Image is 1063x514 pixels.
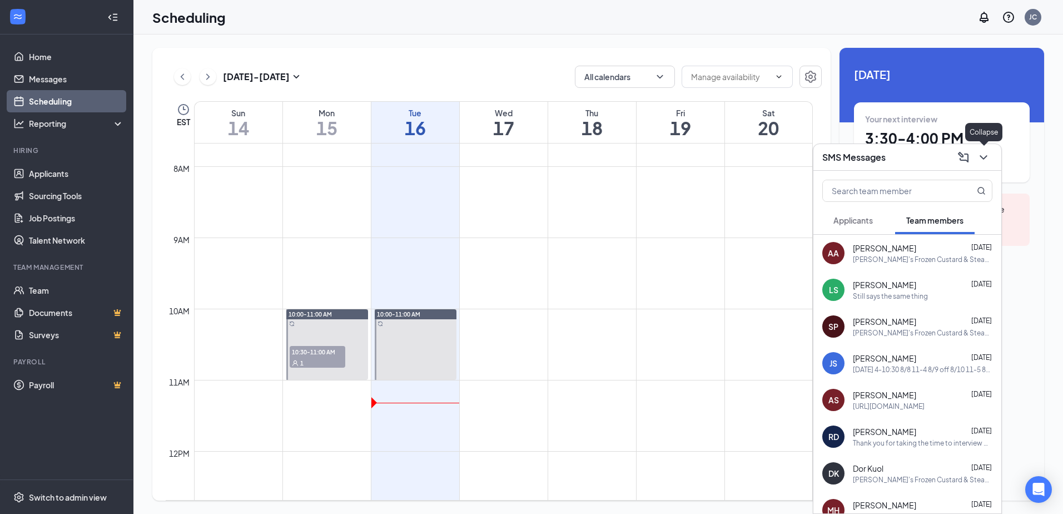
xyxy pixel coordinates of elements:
div: Wed [460,107,548,118]
a: September 14, 2025 [195,102,282,143]
span: [PERSON_NAME] [853,353,916,364]
a: September 18, 2025 [548,102,636,143]
svg: QuestionInfo [1002,11,1015,24]
div: Sun [195,107,282,118]
svg: ChevronDown [977,151,990,164]
span: EST [177,116,190,127]
a: Job Postings [29,207,124,229]
h1: 18 [548,118,636,137]
span: 1 [300,359,304,367]
div: Thank you for taking the time to interview with M&M Custard, LLC. At this time we will not be mov... [853,438,992,448]
h1: 3:30 - 4:00 PM [865,129,1019,148]
svg: Analysis [13,118,24,129]
button: All calendarsChevronDown [575,66,675,88]
svg: Settings [13,492,24,503]
div: Switch to admin view [29,492,107,503]
div: [URL][DOMAIN_NAME] [853,402,925,411]
div: Hiring [13,146,122,155]
div: JC [1029,12,1037,22]
svg: WorkstreamLogo [12,11,23,22]
h1: 14 [195,118,282,137]
a: Talent Network [29,229,124,251]
a: PayrollCrown [29,374,124,396]
svg: MagnifyingGlass [977,186,986,195]
button: ComposeMessage [955,149,972,166]
div: Mon [283,107,371,118]
button: ChevronLeft [174,68,191,85]
svg: User [292,360,299,367]
span: 10:00-11:00 AM [289,310,332,318]
span: [DATE] [971,390,992,398]
button: ChevronDown [975,149,992,166]
div: Still says the same thing [853,291,928,301]
svg: Sync [289,321,295,327]
span: [DATE] [971,463,992,472]
span: [PERSON_NAME] [853,243,916,254]
div: DK [828,468,839,479]
div: Payroll [13,357,122,367]
div: Tue [371,107,459,118]
svg: ChevronLeft [177,70,188,83]
div: [DATE] 4-10:30 8/8 11-4 8/9 off 8/10 11-5 8/11 off 8/12 off 8/13 11-4 [853,365,992,374]
a: Home [29,46,124,68]
div: Fri [637,107,724,118]
div: [PERSON_NAME]'s Frozen Custard & Steakburgers is so excited for you to join our team! Do you know... [853,328,992,338]
span: [PERSON_NAME] [853,500,916,511]
span: Team members [906,215,963,225]
svg: Notifications [977,11,991,24]
div: AA [828,248,839,259]
svg: ChevronRight [202,70,213,83]
span: [PERSON_NAME] [853,426,916,437]
span: 10:30-11:00 AM [290,346,345,357]
span: Dor Kuol [853,463,883,474]
input: Manage availability [691,71,770,83]
span: [DATE] [971,317,992,325]
div: Your next interview [865,113,1019,125]
a: Team [29,279,124,302]
h1: 17 [460,118,548,137]
div: SP [828,321,838,332]
a: September 15, 2025 [283,102,371,143]
div: AS [828,394,839,406]
span: [DATE] [971,427,992,435]
span: [DATE] [971,243,992,251]
div: [PERSON_NAME]'s Frozen Custard & Steakburgers is so excited for you to join our team! Do you know... [853,475,992,485]
span: [DATE] [971,280,992,288]
span: [PERSON_NAME] [853,389,916,401]
h1: Scheduling [152,8,226,27]
a: DocumentsCrown [29,302,124,324]
div: Sat [725,107,813,118]
div: LS [829,284,838,295]
span: [PERSON_NAME] [853,279,916,290]
span: [DATE] [971,353,992,362]
div: 10am [167,305,192,317]
svg: Sync [377,321,383,327]
button: Settings [799,66,822,88]
span: 10:00-11:00 AM [377,310,420,318]
a: September 17, 2025 [460,102,548,143]
div: Open Intercom Messenger [1025,476,1052,503]
svg: ChevronDown [654,71,665,82]
span: [PERSON_NAME] [853,316,916,327]
h3: [DATE] - [DATE] [223,71,290,83]
h1: 19 [637,118,724,137]
div: Team Management [13,263,122,272]
div: Collapse [965,123,1002,141]
svg: ComposeMessage [957,151,970,164]
h3: SMS Messages [822,151,886,164]
div: 8am [171,162,192,175]
button: ChevronRight [200,68,216,85]
svg: SmallChevronDown [290,70,303,83]
input: Search team member [823,180,955,201]
a: September 16, 2025 [371,102,459,143]
div: JS [829,358,837,369]
div: [PERSON_NAME]'s Frozen Custard & Steakburgers is so excited for you to join our team! Do you know... [853,255,992,264]
div: 12pm [167,447,192,459]
a: Scheduling [29,90,124,112]
div: RD [828,431,839,442]
a: Sourcing Tools [29,185,124,207]
h1: 16 [371,118,459,137]
h1: 15 [283,118,371,137]
a: September 19, 2025 [637,102,724,143]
